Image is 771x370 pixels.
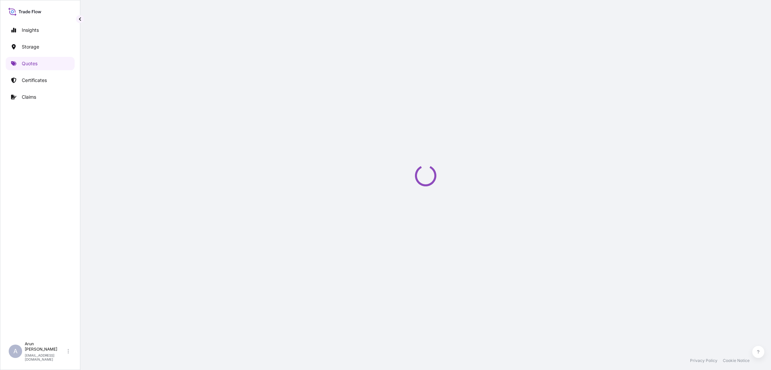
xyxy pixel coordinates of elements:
[723,358,750,363] a: Cookie Notice
[13,348,17,355] span: A
[6,57,75,70] a: Quotes
[22,27,39,33] p: Insights
[25,341,66,352] p: Arun [PERSON_NAME]
[22,77,47,84] p: Certificates
[6,40,75,54] a: Storage
[6,90,75,104] a: Claims
[22,43,39,50] p: Storage
[690,358,717,363] a: Privacy Policy
[22,94,36,100] p: Claims
[25,353,66,361] p: [EMAIL_ADDRESS][DOMAIN_NAME]
[22,60,37,67] p: Quotes
[6,23,75,37] a: Insights
[6,74,75,87] a: Certificates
